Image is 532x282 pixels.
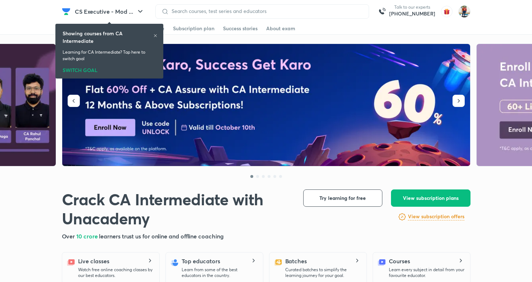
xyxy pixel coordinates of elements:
img: Aman Kumar Giri [458,5,470,18]
div: SWITCH GOAL [63,65,156,73]
h5: Live classes [78,257,109,265]
button: Try learning for free [303,189,382,207]
span: Try learning for free [319,194,366,202]
a: Subscription plan [173,23,214,34]
p: Learning for CA Intermediate? Tap here to switch goal [63,49,156,62]
button: CS Executive - Mod ... [71,4,149,19]
input: Search courses, test series and educators [169,8,363,14]
div: About exam [266,25,295,32]
span: 10 crore [76,232,99,240]
img: avatar [441,6,453,17]
a: [PHONE_NUMBER] [389,10,435,17]
h5: Top educators [182,257,220,265]
div: Success stories [223,25,258,32]
a: About exam [266,23,295,34]
p: Watch free online coaching classes by our best educators. [78,267,154,278]
h1: Crack CA Intermediate with Unacademy [62,189,292,228]
span: Over [62,232,77,240]
img: Company Logo [62,7,71,16]
img: call-us [375,4,389,19]
h5: Batches [285,257,307,265]
p: Talk to our experts [389,4,435,10]
h6: Showing courses from CA Intermediate [63,30,153,45]
h5: Courses [389,257,410,265]
span: learners trust us for online and offline coaching [99,232,223,240]
span: View subscription plans [403,194,459,202]
a: Success stories [223,23,258,34]
h6: View subscription offers [408,213,464,220]
p: Learn from some of the best educators in the country. [182,267,257,278]
p: Learn every subject in detail from your favourite educator. [389,267,464,278]
a: View subscription offers [408,212,464,221]
button: View subscription plans [391,189,470,207]
div: Subscription plan [173,25,214,32]
p: Curated batches to simplify the learning journey for your goal. [285,267,361,278]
